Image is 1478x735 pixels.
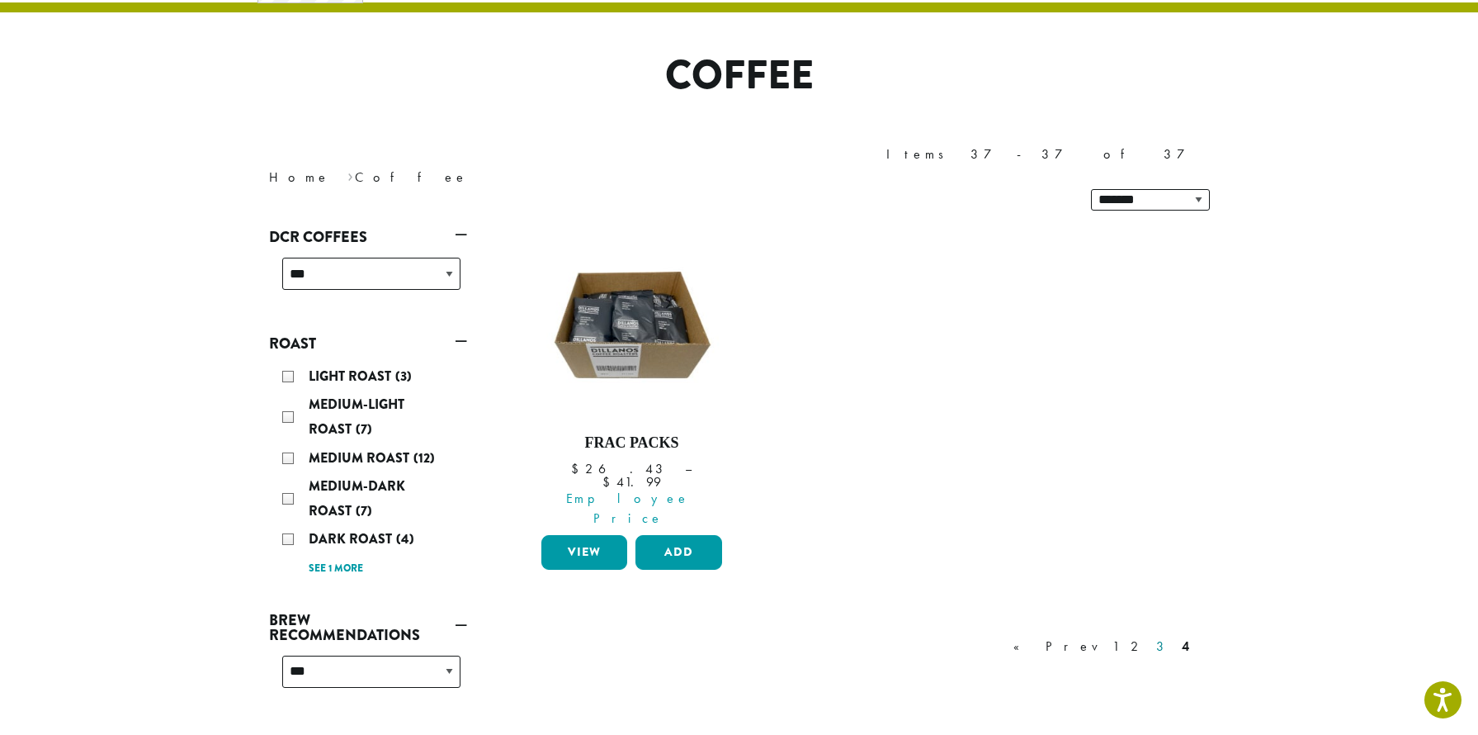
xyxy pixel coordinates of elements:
[269,251,467,310] div: DCR Coffees
[1109,637,1122,657] a: 1
[309,477,405,520] span: Medium-Dark Roast
[269,330,467,358] a: Roast
[269,168,715,187] nav: Breadcrumb
[309,395,404,439] span: Medium-Light Roast
[635,535,722,570] button: Add
[269,223,467,251] a: DCR Coffees
[356,420,372,439] span: (7)
[269,168,330,186] a: Home
[531,489,727,529] span: Employee Price
[269,649,467,708] div: Brew Recommendations
[347,162,353,187] span: ›
[602,473,661,491] bdi: 41.99
[257,52,1222,100] h1: Coffee
[396,529,414,548] span: (4)
[1178,637,1192,657] a: 4
[356,501,372,520] span: (7)
[685,460,692,477] span: –
[395,367,412,386] span: (3)
[269,358,467,586] div: Roast
[1127,637,1148,657] a: 2
[602,473,616,491] span: $
[1153,637,1173,657] a: 3
[1010,637,1104,657] a: « Prev
[541,535,628,570] a: View
[309,448,413,467] span: Medium Roast
[269,606,467,649] a: Brew Recommendations
[571,460,669,477] bdi: 26.43
[309,561,363,577] a: See 1 more
[537,231,727,529] a: Frac Packs Employee Price
[536,231,726,421] img: DCR-Frac-Pack-Image-1200x1200-300x300.jpg
[309,529,396,548] span: Dark Roast
[537,434,727,453] h4: Frac Packs
[886,145,1210,164] div: Items 37-37 of 37
[413,448,435,467] span: (12)
[309,367,395,386] span: Light Roast
[571,460,585,477] span: $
